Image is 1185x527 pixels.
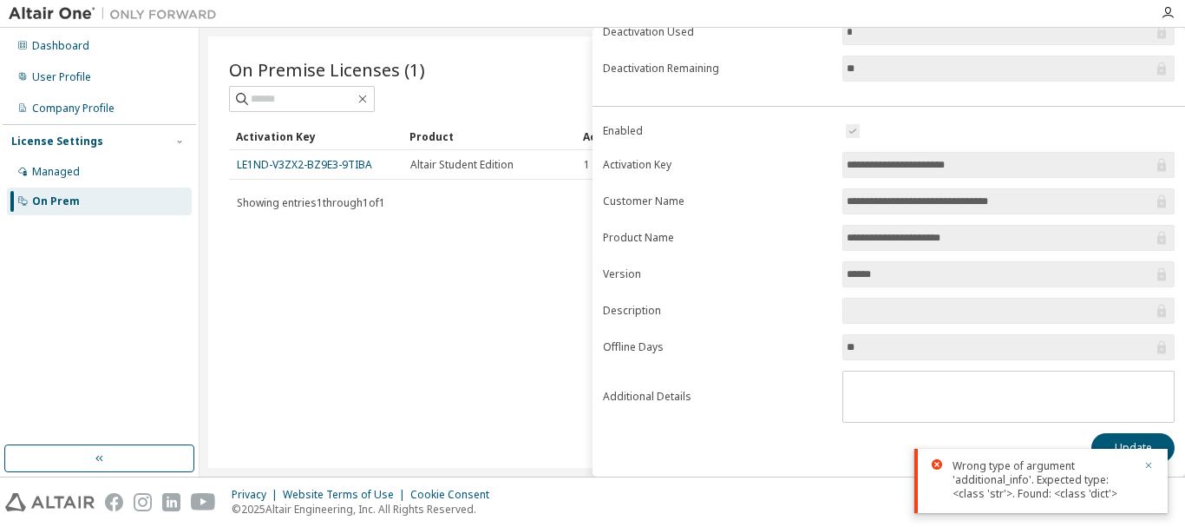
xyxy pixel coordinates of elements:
div: Cookie Consent [410,488,500,502]
img: facebook.svg [105,493,123,511]
span: Showing entries 1 through 1 of 1 [237,195,385,210]
div: Dashboard [32,39,89,53]
img: linkedin.svg [162,493,180,511]
img: Altair One [9,5,226,23]
span: 1 [584,158,590,172]
img: instagram.svg [134,493,152,511]
label: Additional Details [603,390,832,404]
span: Altair Student Edition [410,158,514,172]
label: Customer Name [603,194,832,208]
div: Privacy [232,488,283,502]
img: youtube.svg [191,493,216,511]
label: Deactivation Used [603,25,832,39]
div: Activation Key [236,122,396,150]
div: License Settings [11,135,103,148]
div: Wrong type of argument 'additional_info'. Expected type: <class 'str'>. Found: <class 'dict'> [953,459,1133,501]
button: Update [1091,433,1175,463]
p: © 2025 Altair Engineering, Inc. All Rights Reserved. [232,502,500,517]
label: Description [603,304,832,318]
div: Activation Allowed [583,122,743,150]
label: Enabled [603,124,832,138]
label: Offline Days [603,340,832,354]
span: On Premise Licenses (1) [229,57,425,82]
div: Website Terms of Use [283,488,410,502]
div: Product [409,122,569,150]
a: LE1ND-V3ZX2-BZ9E3-9TIBA [237,157,372,172]
img: altair_logo.svg [5,493,95,511]
div: Company Profile [32,102,115,115]
label: Version [603,267,832,281]
label: Activation Key [603,158,832,172]
div: On Prem [32,194,80,208]
label: Product Name [603,231,832,245]
label: Deactivation Remaining [603,62,832,76]
div: User Profile [32,70,91,84]
div: Managed [32,165,80,179]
